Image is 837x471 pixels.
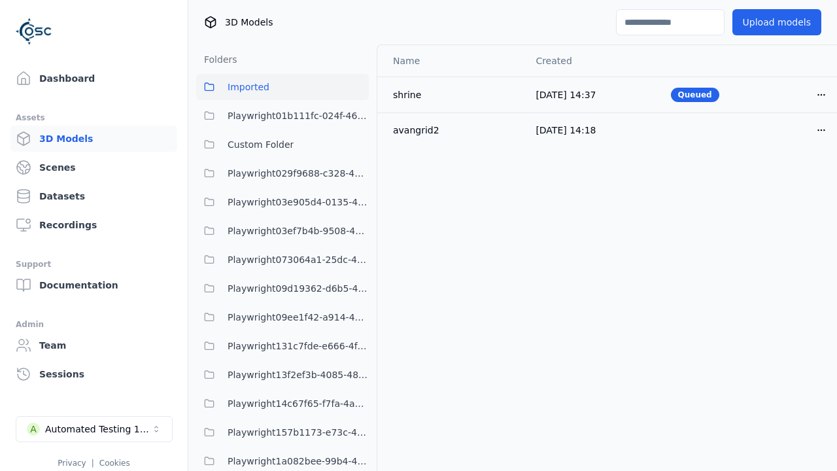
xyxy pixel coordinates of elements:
[27,423,40,436] div: A
[196,391,369,417] button: Playwright14c67f65-f7fa-4a69-9dce-fa9a259dcaa1
[196,74,369,100] button: Imported
[393,124,515,137] div: avangrid2
[16,110,172,126] div: Assets
[228,425,369,440] span: Playwright157b1173-e73c-4808-a1ac-12e2e4cec217
[10,65,177,92] a: Dashboard
[228,367,369,383] span: Playwright13f2ef3b-4085-48b8-a429-2a4839ebbf05
[228,194,369,210] span: Playwright03e905d4-0135-4922-94e2-0c56aa41bf04
[671,88,719,102] div: Queued
[536,125,596,135] span: [DATE] 14:18
[10,183,177,209] a: Datasets
[16,13,52,50] img: Logo
[228,453,369,469] span: Playwright1a082bee-99b4-4375-8133-1395ef4c0af5
[16,317,172,332] div: Admin
[10,154,177,181] a: Scenes
[196,103,369,129] button: Playwright01b111fc-024f-466d-9bae-c06bfb571c6d
[196,275,369,302] button: Playwright09d19362-d6b5-4945-b4e5-b2ff4a555945
[196,362,369,388] button: Playwright13f2ef3b-4085-48b8-a429-2a4839ebbf05
[228,281,369,296] span: Playwright09d19362-d6b5-4945-b4e5-b2ff4a555945
[196,304,369,330] button: Playwright09ee1f42-a914-43b3-abf1-e7ca57cf5f96
[393,88,515,101] div: shrine
[196,419,369,445] button: Playwright157b1173-e73c-4808-a1ac-12e2e4cec217
[99,459,130,468] a: Cookies
[10,212,177,238] a: Recordings
[536,90,596,100] span: [DATE] 14:37
[10,272,177,298] a: Documentation
[228,309,369,325] span: Playwright09ee1f42-a914-43b3-abf1-e7ca57cf5f96
[10,332,177,358] a: Team
[10,361,177,387] a: Sessions
[58,459,86,468] a: Privacy
[228,137,294,152] span: Custom Folder
[92,459,94,468] span: |
[196,131,369,158] button: Custom Folder
[525,45,660,77] th: Created
[225,16,273,29] span: 3D Models
[196,189,369,215] button: Playwright03e905d4-0135-4922-94e2-0c56aa41bf04
[732,9,821,35] button: Upload models
[228,79,269,95] span: Imported
[196,333,369,359] button: Playwright131c7fde-e666-4f3e-be7e-075966dc97bc
[10,126,177,152] a: 3D Models
[377,45,525,77] th: Name
[196,160,369,186] button: Playwright029f9688-c328-482d-9c42-3b0c529f8514
[228,338,369,354] span: Playwright131c7fde-e666-4f3e-be7e-075966dc97bc
[196,53,237,66] h3: Folders
[196,247,369,273] button: Playwright073064a1-25dc-42be-bd5d-9b023c0ea8dd
[45,423,151,436] div: Automated Testing 1 - Playwright
[16,416,173,442] button: Select a workspace
[228,166,369,181] span: Playwright029f9688-c328-482d-9c42-3b0c529f8514
[196,218,369,244] button: Playwright03ef7b4b-9508-47f0-8afd-5e0ec78663fc
[228,396,369,411] span: Playwright14c67f65-f7fa-4a69-9dce-fa9a259dcaa1
[228,223,369,239] span: Playwright03ef7b4b-9508-47f0-8afd-5e0ec78663fc
[228,252,369,268] span: Playwright073064a1-25dc-42be-bd5d-9b023c0ea8dd
[16,256,172,272] div: Support
[228,108,369,124] span: Playwright01b111fc-024f-466d-9bae-c06bfb571c6d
